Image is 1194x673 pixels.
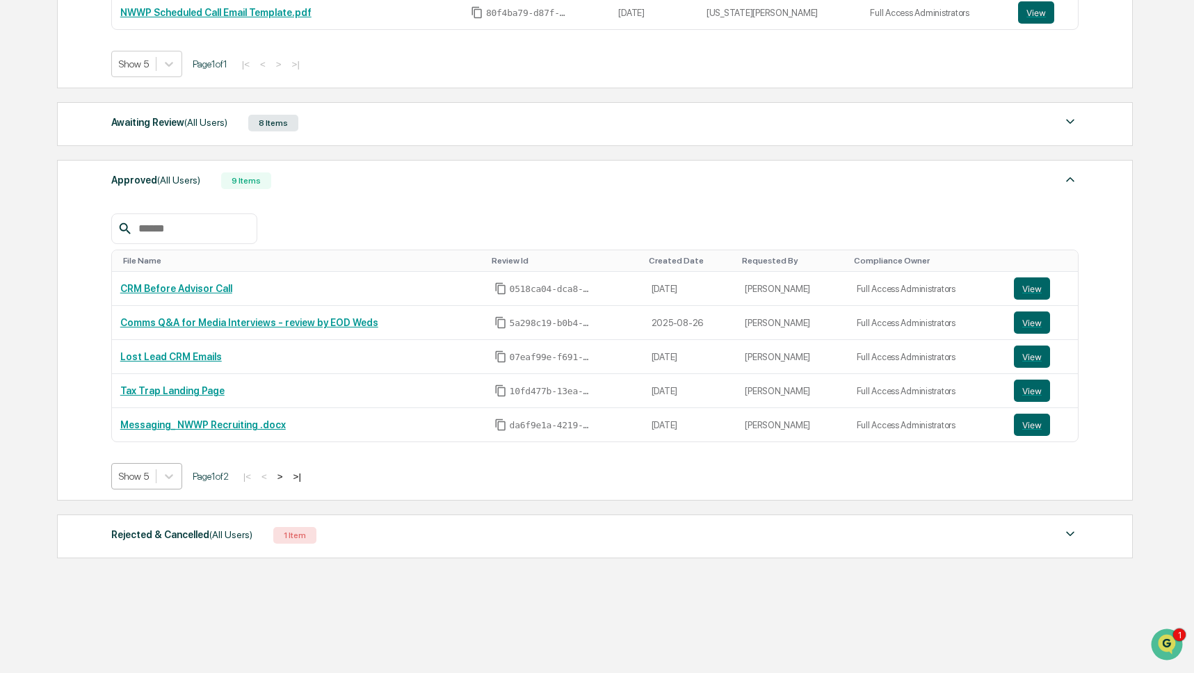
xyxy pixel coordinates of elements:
[1062,113,1079,130] img: caret
[1014,311,1070,334] a: View
[1062,171,1079,188] img: caret
[101,248,112,259] div: 🗄️
[272,58,286,70] button: >
[273,527,316,544] div: 1 Item
[14,29,253,51] p: How can we help?
[14,176,36,198] img: Jack Rasmussen
[486,8,570,19] span: 80f4ba79-d87f-4cb6-8458-b68e2bdb47c7
[120,7,312,18] a: NWWP Scheduled Call Email Template.pdf
[238,58,254,70] button: |<
[736,272,848,306] td: [PERSON_NAME]
[184,117,227,128] span: (All Users)
[1014,277,1050,300] button: View
[510,318,593,329] span: 5a298c19-b0b4-4f14-a898-0c075d43b09e
[510,420,593,431] span: da6f9e1a-4219-4e4e-b65c-239f9f1a8151
[111,171,200,189] div: Approved
[1014,346,1070,368] a: View
[1014,380,1050,402] button: View
[115,247,172,261] span: Attestations
[273,471,287,483] button: >
[288,58,304,70] button: >|
[43,189,113,200] span: [PERSON_NAME]
[1062,526,1079,542] img: caret
[8,241,95,266] a: 🖐️Preclearance
[138,307,168,318] span: Pylon
[1018,1,1054,24] button: View
[14,106,39,131] img: 1746055101610-c473b297-6a78-478c-a979-82029cc54cd1
[1018,1,1069,24] a: View
[28,273,88,287] span: Data Lookup
[8,268,93,293] a: 🔎Data Lookup
[221,172,271,189] div: 9 Items
[736,374,848,408] td: [PERSON_NAME]
[742,256,842,266] div: Toggle SortBy
[649,256,732,266] div: Toggle SortBy
[643,272,737,306] td: [DATE]
[643,340,737,374] td: [DATE]
[643,306,737,340] td: 2025-08-26
[736,408,848,441] td: [PERSON_NAME]
[120,351,222,362] a: Lost Lead CRM Emails
[1014,311,1050,334] button: View
[854,256,1000,266] div: Toggle SortBy
[510,284,593,295] span: 0518ca04-dca8-4ae0-a767-ef58864fa02b
[14,154,93,165] div: Past conversations
[494,384,507,397] span: Copy Id
[63,120,191,131] div: We're available if you need us!
[120,317,378,328] a: Comms Q&A for Media Interviews - review by EOD Weds
[1014,414,1050,436] button: View
[848,272,1006,306] td: Full Access Administrators
[492,256,638,266] div: Toggle SortBy
[494,419,507,431] span: Copy Id
[98,307,168,318] a: Powered byPylon
[29,106,54,131] img: 8933085812038_c878075ebb4cc5468115_72.jpg
[209,529,252,540] span: (All Users)
[1014,414,1070,436] a: View
[63,106,228,120] div: Start new chat
[494,316,507,329] span: Copy Id
[1017,256,1072,266] div: Toggle SortBy
[848,374,1006,408] td: Full Access Administrators
[28,247,90,261] span: Preclearance
[1014,277,1070,300] a: View
[111,526,252,544] div: Rejected & Cancelled
[736,306,848,340] td: [PERSON_NAME]
[471,6,483,19] span: Copy Id
[95,241,178,266] a: 🗄️Attestations
[120,283,232,294] a: CRM Before Advisor Call
[1149,627,1187,665] iframe: Open customer support
[848,306,1006,340] td: Full Access Administrators
[115,189,120,200] span: •
[256,58,270,70] button: <
[216,152,253,168] button: See all
[239,471,255,483] button: |<
[736,340,848,374] td: [PERSON_NAME]
[120,419,286,430] a: Messaging_ NWWP Recruiting .docx
[643,408,737,441] td: [DATE]
[848,340,1006,374] td: Full Access Administrators
[1014,380,1070,402] a: View
[14,275,25,286] div: 🔎
[257,471,271,483] button: <
[289,471,305,483] button: >|
[28,190,39,201] img: 1746055101610-c473b297-6a78-478c-a979-82029cc54cd1
[193,471,229,482] span: Page 1 of 2
[111,113,227,131] div: Awaiting Review
[494,350,507,363] span: Copy Id
[1014,346,1050,368] button: View
[14,248,25,259] div: 🖐️
[120,385,225,396] a: Tax Trap Landing Page
[848,408,1006,441] td: Full Access Administrators
[510,386,593,397] span: 10fd477b-13ea-4d04-aa09-a1c76cc4f82c
[248,115,298,131] div: 8 Items
[643,374,737,408] td: [DATE]
[510,352,593,363] span: 07eaf99e-f691-4635-bec0-b07538373424
[123,189,152,200] span: [DATE]
[193,58,227,70] span: Page 1 of 1
[123,256,481,266] div: Toggle SortBy
[236,111,253,127] button: Start new chat
[494,282,507,295] span: Copy Id
[157,175,200,186] span: (All Users)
